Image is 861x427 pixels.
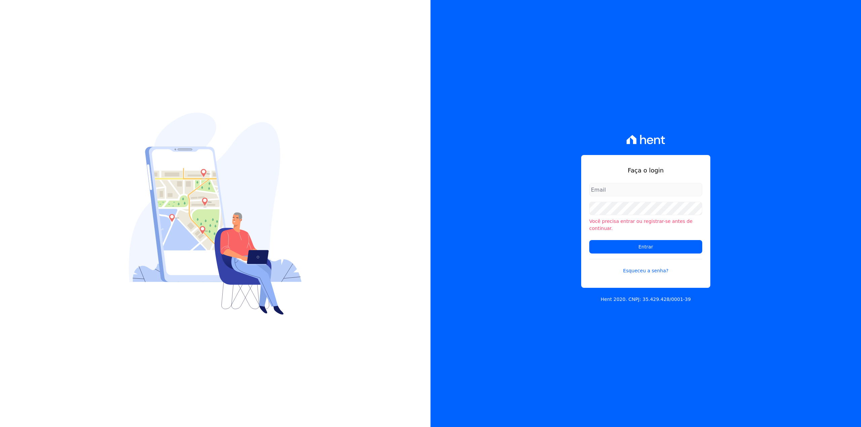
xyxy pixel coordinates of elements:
[589,218,702,232] li: Você precisa entrar ou registrar-se antes de continuar.
[589,259,702,274] a: Esqueceu a senha?
[129,113,302,315] img: Login
[589,240,702,254] input: Entrar
[589,183,702,196] input: Email
[601,296,691,303] p: Hent 2020. CNPJ: 35.429.428/0001-39
[589,166,702,175] h1: Faça o login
